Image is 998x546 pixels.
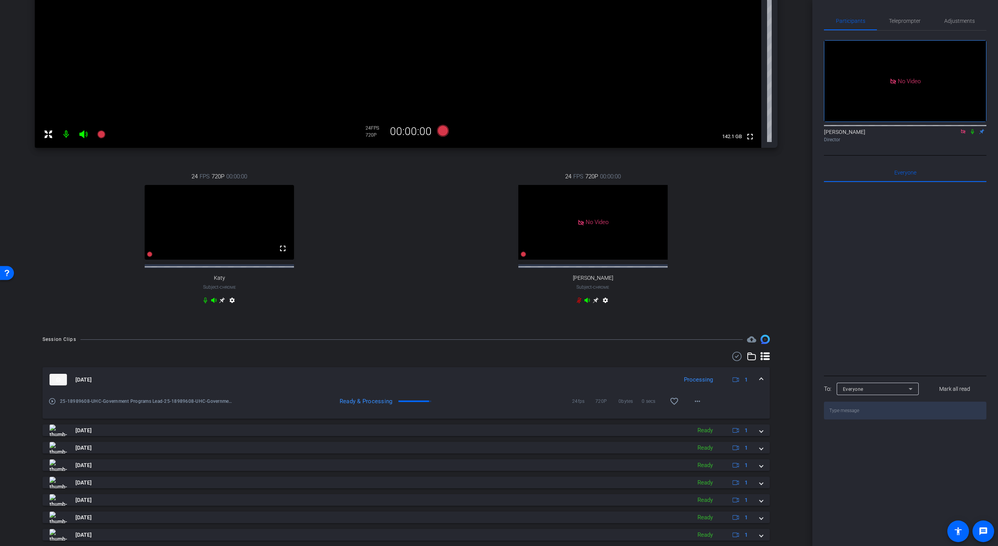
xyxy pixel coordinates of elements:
mat-icon: favorite_border [670,397,679,406]
span: Everyone [843,387,863,392]
span: No Video [586,219,608,226]
div: Ready [694,461,717,470]
div: Ready [694,426,717,435]
span: 24 [565,172,571,181]
button: Mark all read [923,382,987,396]
img: thumb-nail [50,424,67,436]
img: thumb-nail [50,459,67,471]
img: thumb-nail [50,529,67,541]
span: Subject [576,284,609,291]
img: thumb-nail [50,374,67,385]
div: thumb-nail[DATE]Processing1 [43,392,770,419]
span: FPS [573,172,583,181]
span: 720P [585,172,598,181]
div: 720P [366,132,385,138]
img: thumb-nail [50,442,67,454]
span: 1 [745,496,748,504]
mat-expansion-panel-header: thumb-nail[DATE]Ready1 [43,459,770,471]
span: [DATE] [75,376,92,384]
span: - [219,284,220,290]
span: [DATE] [75,426,92,435]
mat-icon: fullscreen [745,132,755,141]
span: 1 [745,426,748,435]
mat-expansion-panel-header: thumb-nail[DATE]Ready1 [43,494,770,506]
span: Participants [836,18,865,24]
div: Ready [694,496,717,505]
div: 24 [366,125,385,131]
div: Ready [694,513,717,522]
mat-expansion-panel-header: thumb-nail[DATE]Ready1 [43,529,770,541]
div: Ready [694,443,717,452]
span: 1 [745,376,748,384]
mat-expansion-panel-header: thumb-nail[DATE]Processing1 [43,367,770,392]
span: 142.1 GB [719,132,745,141]
span: Everyone [894,170,916,175]
span: [DATE] [75,444,92,452]
mat-icon: fullscreen [278,244,287,253]
span: Subject [203,284,236,291]
div: Ready & Processing [313,397,396,405]
span: FPS [200,172,210,181]
span: Katy [214,275,225,281]
div: Ready [694,478,717,487]
mat-icon: play_circle_outline [48,397,56,405]
span: Destinations for your clips [747,335,756,344]
img: thumb-nail [50,494,67,506]
span: Teleprompter [889,18,921,24]
mat-icon: message [979,527,988,536]
div: [PERSON_NAME] [824,128,986,143]
span: 00:00:00 [600,172,621,181]
mat-icon: settings [601,297,610,306]
span: [DATE] [75,513,92,522]
span: 0bytes [619,397,642,405]
span: [DATE] [75,496,92,504]
span: [DATE] [75,461,92,469]
img: thumb-nail [50,477,67,488]
span: No Video [898,77,921,84]
span: 0 secs [642,397,665,405]
img: Session clips [760,335,770,344]
mat-icon: more_horiz [693,397,702,406]
span: [DATE] [75,531,92,539]
span: FPS [371,125,379,131]
div: Director [824,136,986,143]
span: Chrome [593,285,609,289]
span: - [592,284,593,290]
span: 1 [745,513,748,522]
mat-icon: settings [227,297,237,306]
span: [DATE] [75,479,92,487]
div: Processing [680,375,717,384]
span: 24 [191,172,198,181]
span: 1 [745,531,748,539]
div: Session Clips [43,335,76,343]
span: 1 [745,461,748,469]
span: 25-18989608-UHC-Government Programs Lead-25-18989608-UHC-Government Programs Leaders AEM-[PERSON_... [60,397,234,405]
mat-expansion-panel-header: thumb-nail[DATE]Ready1 [43,512,770,523]
mat-icon: accessibility [954,527,963,536]
div: Ready [694,531,717,539]
span: Adjustments [944,18,975,24]
img: thumb-nail [50,512,67,523]
span: 24fps [572,397,595,405]
span: 720P [212,172,224,181]
span: Chrome [220,285,236,289]
span: [PERSON_NAME] [573,275,613,281]
mat-expansion-panel-header: thumb-nail[DATE]Ready1 [43,477,770,488]
mat-expansion-panel-header: thumb-nail[DATE]Ready1 [43,442,770,454]
span: 00:00:00 [226,172,247,181]
span: 1 [745,444,748,452]
span: 720P [595,397,619,405]
div: To: [824,385,831,394]
mat-expansion-panel-header: thumb-nail[DATE]Ready1 [43,424,770,436]
span: Mark all read [939,385,970,393]
span: 1 [745,479,748,487]
div: 00:00:00 [385,125,437,138]
mat-icon: cloud_upload [747,335,756,344]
